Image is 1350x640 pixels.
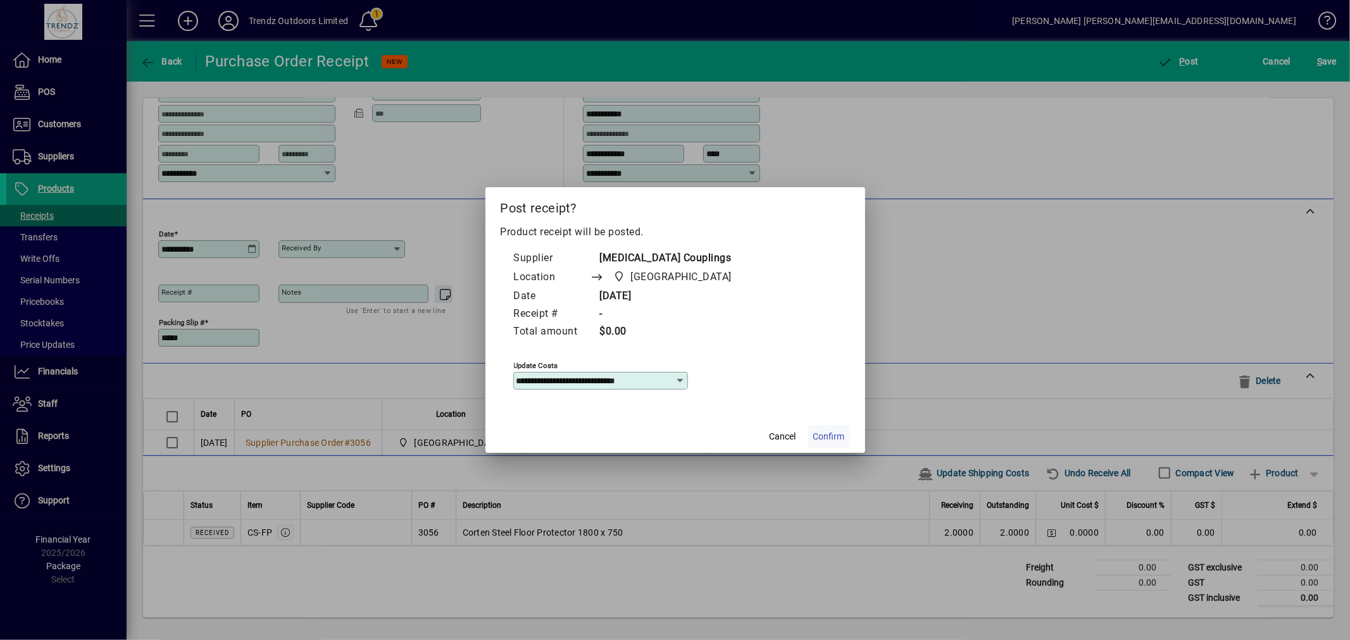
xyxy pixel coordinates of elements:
button: Confirm [808,425,850,448]
td: [DATE] [591,288,756,305]
mat-label: Update costs [514,361,558,370]
span: Cancel [770,430,796,443]
span: Confirm [813,430,845,443]
span: New Plymouth [610,268,737,286]
td: Location [513,268,591,288]
td: Total amount [513,323,591,341]
td: $0.00 [591,323,756,341]
button: Cancel [763,425,803,448]
td: Date [513,288,591,305]
td: - [591,305,756,323]
td: Supplier [513,250,591,268]
td: Receipt # [513,305,591,323]
p: Product receipt will be posted. [501,225,850,240]
h2: Post receipt? [485,187,865,224]
td: [MEDICAL_DATA] Couplings [591,250,756,268]
span: [GEOGRAPHIC_DATA] [631,269,732,285]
